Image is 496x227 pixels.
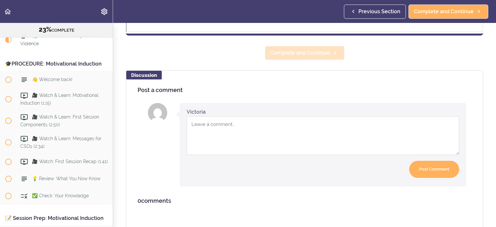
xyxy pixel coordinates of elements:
[20,93,98,105] span: 🎥 Watch & Learn: Motivational Induction (1:15)
[32,176,100,181] span: 💡 Review: What You Now Know
[32,77,72,82] span: 👋 Welcome back!
[138,87,471,93] h4: Post a comment
[265,46,345,60] a: Complete and Continue
[32,159,108,164] span: 🎥 Watch: First Session Recap (1:41)
[126,71,162,79] div: Discussion
[409,161,459,178] input: Post Comment
[138,198,471,204] h4: comments
[100,8,108,15] svg: Settings Menu
[187,108,206,116] div: Victoria
[138,197,141,204] span: 0
[270,49,330,57] span: Complete and Continue
[39,26,51,33] span: 23%
[414,8,474,15] span: Complete and Continue
[32,193,89,198] span: ✅ Check: Your Knowledge
[8,26,105,34] div: COMPLETE
[408,5,488,19] a: Complete and Continue
[358,8,400,15] span: Previous Section
[20,136,101,149] span: 🎥 Watch & Learn: Messages for CSOs (2:34)
[344,5,406,19] a: Previous Section
[148,103,167,122] img: Victoria
[20,114,99,127] span: 🎥 Watch & Learn: First Session Components (2:50)
[4,8,12,15] svg: Back to course curriculum
[187,116,459,155] textarea: Comment box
